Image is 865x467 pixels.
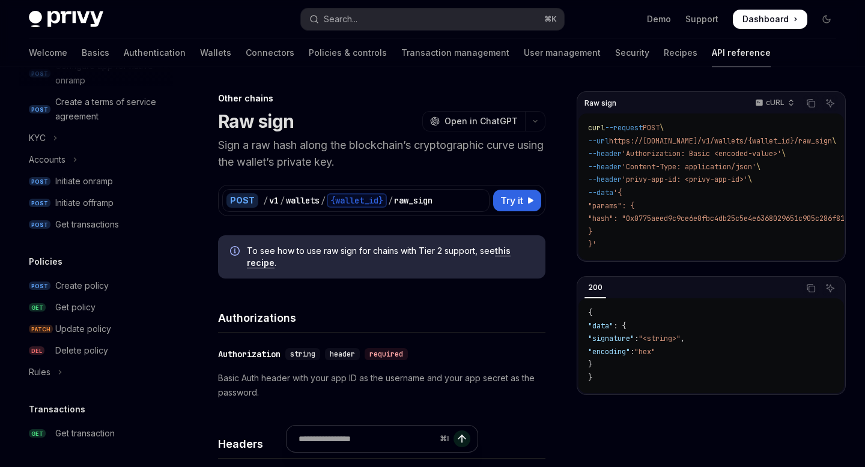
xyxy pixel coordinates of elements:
[588,162,622,172] span: --header
[613,188,622,197] span: '{
[588,136,609,146] span: --url
[19,340,173,361] a: DELDelete policy
[55,343,108,358] div: Delete policy
[588,308,592,318] span: {
[639,334,681,343] span: "<string>"
[19,297,173,318] a: GETGet policy
[19,361,173,383] button: Toggle Rules section
[29,11,103,28] img: dark logo
[803,95,819,111] button: Copy the contents from the code block
[588,360,592,369] span: }
[29,346,44,355] span: DEL
[299,426,435,452] input: Ask a question...
[634,347,655,357] span: "hex"
[301,8,563,30] button: Open search
[588,188,613,197] span: --data
[218,137,545,170] p: Sign a raw hash along the blockchain’s cryptographic curve using the wallet’s private key.
[613,321,626,331] span: : {
[445,115,518,127] span: Open in ChatGPT
[782,149,786,158] span: \
[55,279,109,293] div: Create policy
[263,194,268,206] div: /
[29,255,62,269] h5: Policies
[230,246,242,258] svg: Info
[493,190,541,211] button: Try it
[660,123,664,133] span: \
[55,217,119,232] div: Get transactions
[29,177,50,186] span: POST
[246,38,294,67] a: Connectors
[742,13,789,25] span: Dashboard
[218,371,545,400] p: Basic Auth header with your app ID as the username and your app secret as the password.
[803,280,819,296] button: Copy the contents from the code block
[330,349,355,359] span: header
[401,38,509,67] a: Transaction management
[29,282,50,291] span: POST
[29,105,50,114] span: POST
[685,13,718,25] a: Support
[712,38,771,67] a: API reference
[269,194,279,206] div: v1
[664,38,697,67] a: Recipes
[29,131,46,145] div: KYC
[321,194,326,206] div: /
[588,373,592,382] span: }
[622,149,782,158] span: 'Authorization: Basic <encoded-value>'
[394,194,432,206] div: raw_sign
[327,193,387,208] div: {wallet_id}
[756,162,760,172] span: \
[681,334,685,343] span: ,
[647,13,671,25] a: Demo
[588,175,622,184] span: --header
[218,348,281,360] div: Authorization
[82,38,109,67] a: Basics
[290,349,315,359] span: string
[365,348,408,360] div: required
[748,93,800,113] button: cURL
[588,149,622,158] span: --header
[748,175,752,184] span: \
[766,98,785,107] p: cURL
[524,38,601,67] a: User management
[588,321,613,331] span: "data"
[55,426,115,441] div: Get transaction
[19,91,173,127] a: POSTCreate a terms of service agreement
[588,201,634,211] span: "params": {
[822,95,838,111] button: Ask AI
[822,280,838,296] button: Ask AI
[19,275,173,297] a: POSTCreate policy
[29,303,46,312] span: GET
[29,152,65,167] div: Accounts
[19,170,173,192] a: POSTInitiate onramp
[588,240,596,249] span: }'
[817,10,836,29] button: Toggle dark mode
[19,192,173,214] a: POSTInitiate offramp
[200,38,231,67] a: Wallets
[29,365,50,379] div: Rules
[454,430,470,447] button: Send message
[19,127,173,149] button: Toggle KYC section
[19,214,173,235] a: POSTGet transactions
[634,334,639,343] span: :
[55,95,166,124] div: Create a terms of service agreement
[584,98,616,108] span: Raw sign
[280,194,285,206] div: /
[55,196,114,210] div: Initiate offramp
[622,175,748,184] span: 'privy-app-id: <privy-app-id>'
[544,14,557,24] span: ⌘ K
[218,110,294,132] h1: Raw sign
[29,429,46,438] span: GET
[588,334,634,343] span: "signature"
[29,402,85,417] h5: Transactions
[422,111,525,131] button: Open in ChatGPT
[55,300,96,315] div: Get policy
[584,280,606,295] div: 200
[324,12,357,26] div: Search...
[643,123,660,133] span: POST
[19,423,173,444] a: GETGet transaction
[29,325,53,334] span: PATCH
[247,245,533,269] span: To see how to use raw sign for chains with Tier 2 support, see .
[19,149,173,170] button: Toggle Accounts section
[29,199,50,208] span: POST
[832,136,836,146] span: \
